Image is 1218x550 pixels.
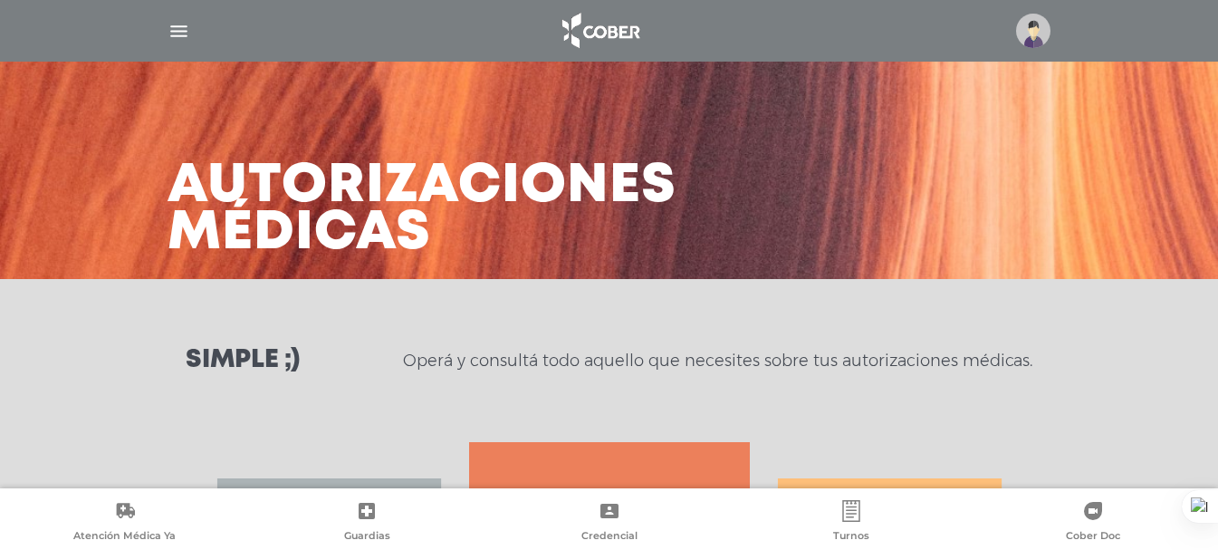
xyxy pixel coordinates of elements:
h3: Autorizaciones médicas [168,163,676,257]
span: Guardias [344,529,390,545]
a: Cober Doc [973,500,1214,546]
a: Credencial [488,500,730,546]
img: profile-placeholder.svg [1016,14,1050,48]
span: Credencial [581,529,638,545]
img: Cober_menu-lines-white.svg [168,20,190,43]
a: Turnos [730,500,972,546]
a: Guardias [245,500,487,546]
a: Atención Médica Ya [4,500,245,546]
span: Cober Doc [1066,529,1120,545]
img: logo_cober_home-white.png [552,9,647,53]
span: Turnos [833,529,869,545]
span: Atención Médica Ya [73,529,176,545]
h3: Simple ;) [186,348,300,373]
p: Operá y consultá todo aquello que necesites sobre tus autorizaciones médicas. [403,350,1032,371]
